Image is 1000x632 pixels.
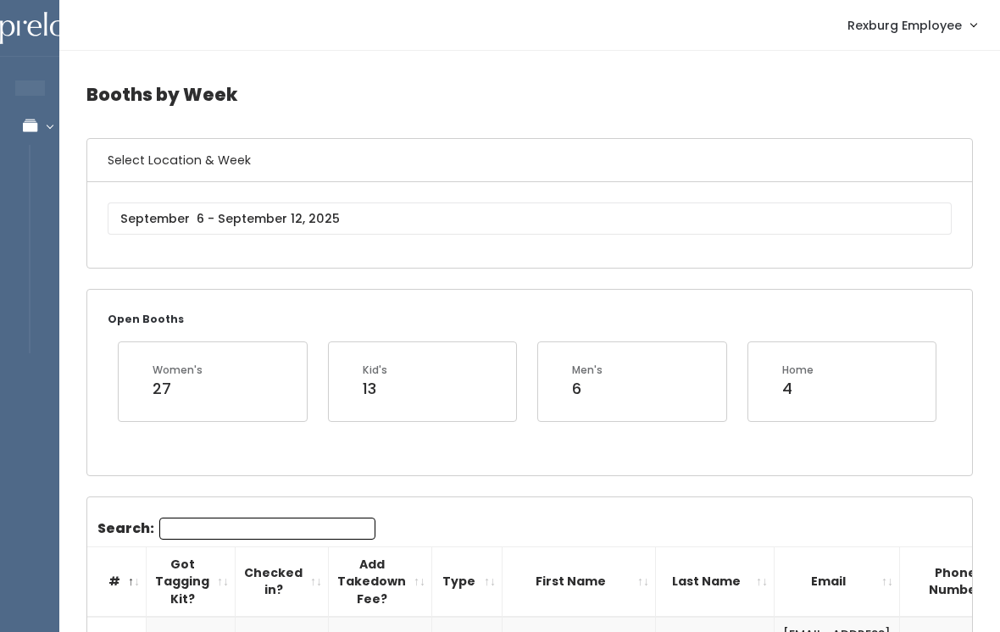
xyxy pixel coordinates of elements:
th: First Name: activate to sort column ascending [503,546,656,617]
span: Rexburg Employee [847,16,962,35]
div: 13 [363,378,387,400]
th: Add Takedown Fee?: activate to sort column ascending [329,546,432,617]
th: Checked in?: activate to sort column ascending [236,546,329,617]
th: Type: activate to sort column ascending [432,546,503,617]
label: Search: [97,518,375,540]
div: 27 [153,378,203,400]
div: Kid's [363,363,387,378]
h6: Select Location & Week [87,139,972,182]
a: Rexburg Employee [831,7,993,43]
th: Email: activate to sort column ascending [775,546,900,617]
div: Home [782,363,814,378]
div: Men's [572,363,603,378]
th: Last Name: activate to sort column ascending [656,546,775,617]
input: September 6 - September 12, 2025 [108,202,952,235]
input: Search: [159,518,375,540]
div: 6 [572,378,603,400]
th: Got Tagging Kit?: activate to sort column ascending [147,546,236,617]
h4: Booths by Week [86,71,973,118]
small: Open Booths [108,312,184,326]
div: 4 [782,378,814,400]
th: #: activate to sort column descending [87,546,147,617]
div: Women's [153,363,203,378]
